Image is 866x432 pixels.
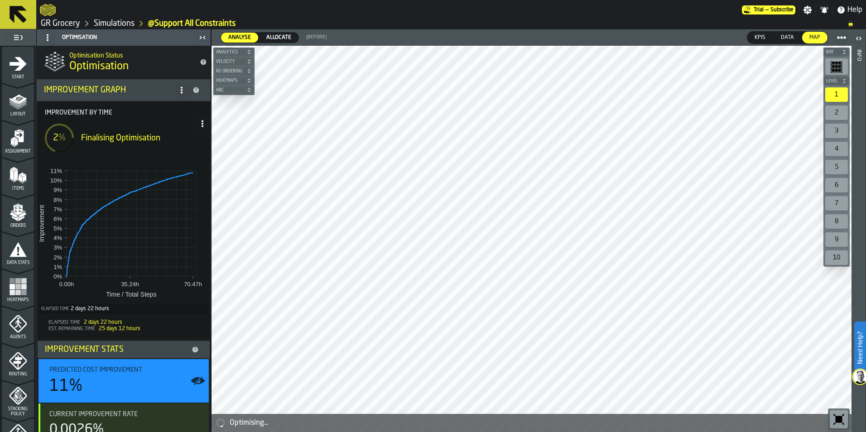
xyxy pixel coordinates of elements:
[213,57,255,66] button: button-
[825,250,848,265] div: 10
[825,160,848,174] div: 5
[53,225,62,232] text: 5%
[799,5,816,14] label: button-toggle-Settings
[58,134,66,143] span: %
[53,235,62,241] text: 4%
[852,31,865,48] label: button-toggle-Open
[825,196,848,211] div: 7
[2,381,34,417] li: menu Stacking Policy
[214,59,245,64] span: Velocity
[825,142,848,156] div: 4
[2,195,34,231] li: menu Orders
[50,177,62,184] text: 10%
[825,178,848,192] div: 6
[212,414,852,432] div: alert-Optimising...
[259,32,299,43] label: button-switch-multi-Allocate
[823,230,850,249] div: button-toolbar-undefined
[823,176,850,194] div: button-toolbar-undefined
[823,140,850,158] div: button-toolbar-undefined
[44,85,174,95] div: Improvement Graph
[828,408,850,430] div: button-toolbar-undefined
[53,187,62,193] text: 9%
[213,48,255,57] button: button-
[39,304,208,314] div: Total time elapsed since optimization started
[213,76,255,85] button: button-
[53,134,58,143] span: 2
[2,372,34,377] span: Routing
[225,34,255,42] span: Analyse
[2,335,34,340] span: Agents
[184,281,202,288] text: 70.47h
[69,59,129,74] span: Optimisation
[191,359,205,403] label: button-toggle-Show on Map
[2,31,34,44] label: button-toggle-Toggle Full Menu
[754,7,764,13] span: Trial
[825,232,848,247] div: 9
[770,7,794,13] span: Subscribe
[823,212,850,230] div: button-toolbar-undefined
[777,34,798,42] span: Data
[2,158,34,194] li: menu Items
[49,411,202,418] div: Title
[2,407,34,417] span: Stacking Policy
[2,344,34,380] li: menu Routing
[852,29,866,432] header: Info
[747,31,773,44] label: button-switch-multi-KPIs
[49,366,202,374] div: Title
[747,32,773,43] div: thumb
[833,5,866,15] label: button-toggle-Help
[2,223,34,228] span: Orders
[214,78,245,83] span: Heatmaps
[824,79,840,84] span: Level
[773,31,802,44] label: button-switch-multi-Data
[2,47,34,83] li: menu Start
[802,32,828,43] div: thumb
[49,411,138,418] span: Current Improvement Rate
[221,33,258,43] div: thumb
[816,5,832,14] label: button-toggle-Notifications
[99,326,140,331] span: 25 days 12 hours
[81,133,188,143] div: Finalising Optimisation
[2,112,34,117] span: Layout
[802,31,828,44] label: button-switch-multi-Map
[823,57,850,77] div: button-toolbar-undefined
[259,33,298,43] div: thumb
[213,412,265,430] a: logo-header
[38,102,210,116] label: Title
[71,306,109,312] div: 2 days 22 hours
[40,2,56,18] a: logo-header
[825,87,848,102] div: 1
[214,50,245,55] span: Analytics
[825,106,848,120] div: 2
[2,269,34,306] li: menu Heatmaps
[2,75,34,80] span: Start
[53,216,62,222] text: 6%
[38,205,45,242] text: Improvement
[45,109,210,116] span: Improvement by time
[214,88,245,93] span: ABC
[2,186,34,191] span: Items
[263,34,295,42] span: Allocate
[50,168,62,174] text: 11%
[2,121,34,157] li: menu Assignment
[2,149,34,154] span: Assignment
[213,67,255,76] button: button-
[847,5,862,15] span: Help
[45,345,188,355] div: Improvement Stats
[823,158,850,176] div: button-toolbar-undefined
[37,46,211,78] div: title-Optimisation
[49,377,82,395] div: 11%
[148,19,236,29] a: link-to-/wh/i/e451d98b-95f6-4604-91ff-c80219f9c36d/simulations/a973be92-01b0-4517-8be4-09c5aeefd1d0
[823,249,850,267] div: button-toolbar-undefined
[823,77,850,86] button: button-
[214,69,245,74] span: Re-Ordering
[751,34,769,42] span: KPIs
[825,214,848,229] div: 8
[306,34,327,40] span: (Before)
[2,260,34,265] span: Data Stats
[742,5,795,14] a: link-to-/wh/i/e451d98b-95f6-4604-91ff-c80219f9c36d/pricing/
[38,359,209,403] div: stat-Predicted Cost Improvement
[855,322,865,373] label: Need Help?
[69,50,192,59] h2: Sub Title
